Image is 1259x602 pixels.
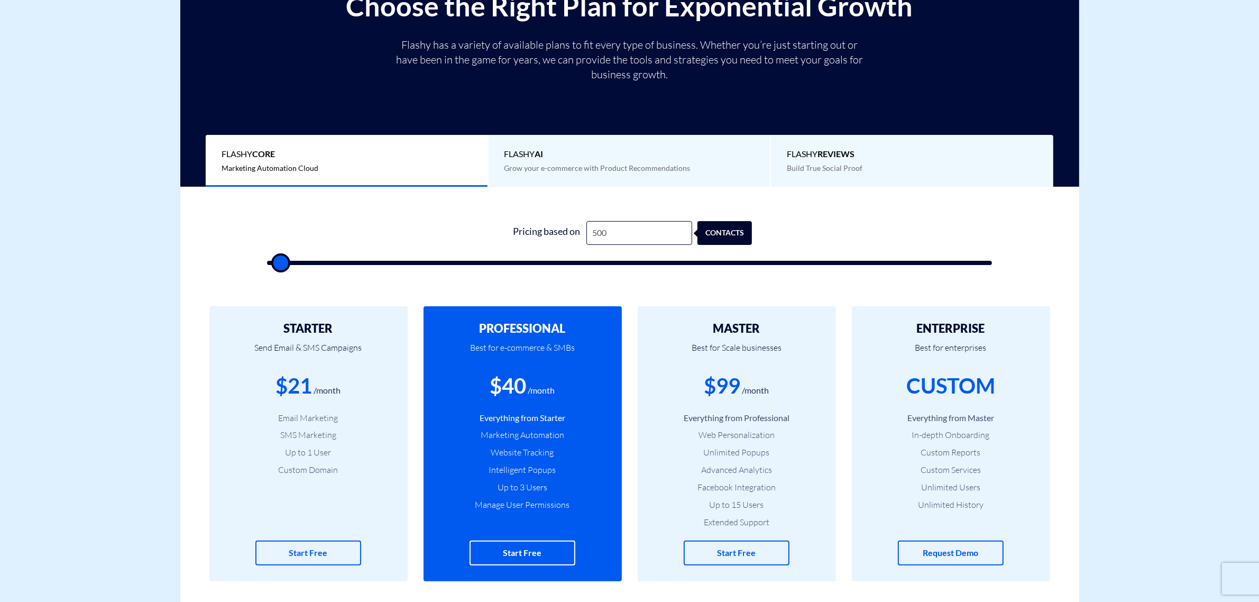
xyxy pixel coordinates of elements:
li: SMS Marketing [225,429,392,441]
li: Email Marketing [225,412,392,424]
span: Grow your e-commerce with Product Recommendations [504,163,691,172]
span: Build True Social Proof [787,163,862,172]
div: CUSTOM [906,371,995,401]
p: Flashy has a variety of available plans to fit every type of business. Whether you’re just starti... [392,38,868,82]
h2: STARTER [225,322,392,335]
p: Best for e-commerce & SMBs [439,335,606,371]
div: Pricing based on [507,221,586,245]
li: Custom Domain [225,464,392,476]
li: Custom Reports [868,446,1034,459]
b: REVIEWS [817,149,854,159]
li: Manage User Permissions [439,499,606,511]
div: contacts [705,221,759,245]
p: Send Email & SMS Campaigns [225,335,392,371]
span: Flashy [222,148,472,160]
span: Marketing Automation Cloud [222,163,318,172]
li: Up to 3 Users [439,481,606,494]
h2: MASTER [654,322,820,335]
li: Everything from Starter [439,412,606,424]
li: Web Personalization [654,429,820,441]
li: Facebook Integration [654,481,820,494]
a: Start Free [684,541,789,565]
li: Marketing Automation [439,429,606,441]
li: Website Tracking [439,446,606,459]
div: /month [528,385,555,397]
a: Start Free [255,541,361,565]
div: $21 [276,371,313,401]
div: /month [742,385,769,397]
a: Start Free [470,541,575,565]
li: Custom Services [868,464,1034,476]
li: Everything from Professional [654,412,820,424]
p: Best for Scale businesses [654,335,820,371]
span: Flashy [504,148,755,160]
h2: ENTERPRISE [868,322,1034,335]
li: Unlimited Popups [654,446,820,459]
div: /month [314,385,341,397]
b: AI [535,149,544,159]
li: Unlimited Users [868,481,1034,494]
li: Unlimited History [868,499,1034,511]
h2: PROFESSIONAL [439,322,606,335]
li: Intelligent Popups [439,464,606,476]
b: Core [252,149,275,159]
li: Up to 1 User [225,446,392,459]
li: Advanced Analytics [654,464,820,476]
p: Best for enterprises [868,335,1034,371]
div: $99 [704,371,741,401]
a: Request Demo [898,541,1004,565]
div: $40 [490,371,527,401]
span: Flashy [787,148,1037,160]
li: Up to 15 Users [654,499,820,511]
li: In-depth Onboarding [868,429,1034,441]
li: Everything from Master [868,412,1034,424]
li: Extended Support [654,516,820,528]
